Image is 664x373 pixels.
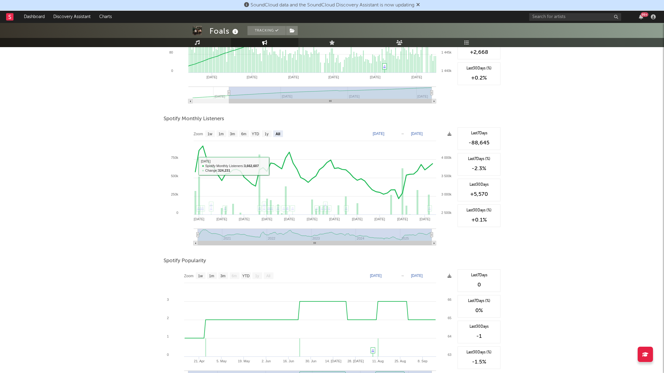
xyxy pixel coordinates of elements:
[441,50,452,54] text: 1 445k
[441,174,452,178] text: 3 500k
[321,206,323,210] a: ♫
[641,12,648,17] div: 99 +
[20,11,49,23] a: Dashboard
[461,307,497,314] div: 0 %
[461,350,497,355] div: Last 30 Days (%)
[266,274,270,278] text: All
[286,206,288,210] a: ♫
[269,206,271,210] a: ♫
[217,359,227,363] text: 5. May
[461,49,497,56] div: +2,668
[411,75,422,79] text: [DATE]
[167,334,169,338] text: 1
[461,273,497,278] div: Last 7 Days
[232,274,237,278] text: 6m
[461,139,497,147] div: -88,645
[401,274,404,278] text: →
[284,217,295,221] text: [DATE]
[282,206,285,210] a: ♫
[95,11,116,23] a: Charts
[448,316,451,320] text: 65
[441,192,452,196] text: 3 000k
[219,132,224,136] text: 1m
[383,64,386,68] a: ♫
[448,353,451,356] text: 63
[199,206,202,210] a: ♫
[418,359,428,363] text: 8. Sep
[461,165,497,172] div: -2.3 %
[411,132,423,136] text: [DATE]
[208,132,213,136] text: 1w
[416,3,420,8] span: Dismiss
[171,174,178,178] text: 500k
[328,75,339,79] text: [DATE]
[176,211,178,214] text: 0
[461,333,497,340] div: -1
[251,3,414,8] span: SoundCloud data and the SoundCloud Discovery Assistant is now updating
[242,274,250,278] text: YTD
[49,11,95,23] a: Discovery Assistant
[461,358,497,366] div: -1.5 %
[461,191,497,198] div: +5,570
[345,206,347,210] a: ♫
[169,50,173,54] text: 80
[209,274,214,278] text: 1m
[262,217,272,221] text: [DATE]
[164,115,224,123] span: Spotify Monthly Listeners
[461,131,497,136] div: Last 7 Days
[217,217,227,221] text: [DATE]
[238,359,250,363] text: 19. May
[461,298,497,304] div: Last 7 Days (%)
[265,132,269,136] text: 1y
[461,66,497,71] div: Last 30 Days (%)
[420,217,430,221] text: [DATE]
[394,359,406,363] text: 25. Aug
[224,206,226,210] a: ♫
[247,75,257,79] text: [DATE]
[370,75,381,79] text: [DATE]
[347,359,364,363] text: 28. [DATE]
[209,26,240,36] div: Foals
[194,217,204,221] text: [DATE]
[194,359,205,363] text: 21. Apr
[288,75,299,79] text: [DATE]
[461,156,497,162] div: Last 7 Days (%)
[167,353,169,356] text: 0
[372,348,374,352] a: ♫
[325,359,341,363] text: 14. [DATE]
[411,274,423,278] text: [DATE]
[461,216,497,224] div: +0.1 %
[461,208,497,213] div: Last 30 Days (%)
[197,206,199,210] a: ♫
[329,217,340,221] text: [DATE]
[324,203,326,206] a: ♫
[210,206,212,210] a: ♫
[441,211,452,214] text: 2 500k
[428,206,431,210] a: ♫
[375,217,385,221] text: [DATE]
[441,156,452,159] text: 4 000k
[448,334,451,338] text: 64
[529,13,621,21] input: Search for artists
[270,206,273,210] a: ♫
[276,132,280,136] text: All
[370,274,382,278] text: [DATE]
[441,69,452,73] text: 1 440k
[291,206,294,210] a: ♫
[315,206,318,210] a: ♫
[221,274,226,278] text: 3m
[461,182,497,188] div: Last 30 Days
[198,274,203,278] text: 1w
[373,132,384,136] text: [DATE]
[241,132,247,136] text: 6m
[206,75,217,79] text: [DATE]
[283,359,294,363] text: 16. Jun
[401,132,404,136] text: →
[263,203,265,206] a: ♫
[277,206,279,210] a: ♫
[324,206,326,210] a: ♫
[255,274,259,278] text: 1y
[171,69,173,73] text: 0
[171,156,178,159] text: 750k
[461,324,497,330] div: Last 30 Days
